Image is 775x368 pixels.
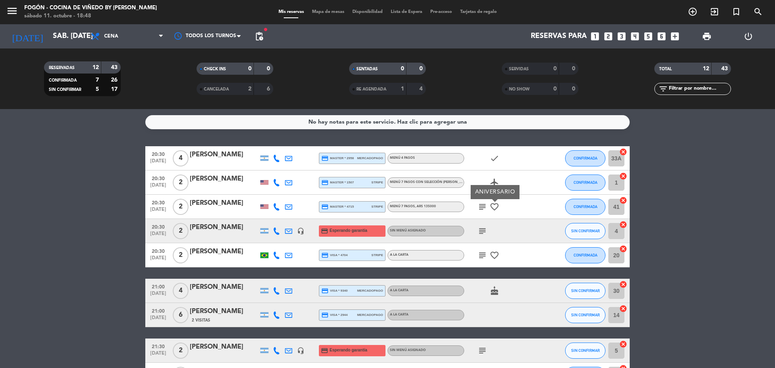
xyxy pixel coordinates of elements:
strong: 0 [572,66,577,71]
i: credit_card [321,179,329,186]
div: [PERSON_NAME] [190,306,258,317]
div: [PERSON_NAME] [190,342,258,352]
span: stripe [371,252,383,258]
strong: 6 [267,86,272,92]
i: airplanemode_active [490,178,499,187]
span: 20:30 [148,149,168,158]
span: , ARS 135000 [415,205,436,208]
strong: 5 [96,86,99,92]
div: [PERSON_NAME] [190,282,258,292]
span: CANCELADA [204,87,229,91]
span: master * 2958 [321,155,354,162]
i: favorite_border [490,202,499,212]
span: CONFIRMADA [574,180,597,185]
span: mercadopago [357,312,383,318]
span: stripe [371,180,383,185]
span: [DATE] [148,351,168,360]
span: [DATE] [148,255,168,265]
strong: 26 [111,77,119,83]
span: print [702,32,712,41]
div: sábado 11. octubre - 18:48 [24,12,157,20]
span: 2 [173,175,189,191]
span: A LA CARTA [390,289,408,292]
i: looks_6 [656,31,667,42]
div: LOG OUT [727,24,769,48]
span: A LA CARTA [390,313,408,316]
span: [DATE] [148,315,168,324]
strong: 12 [92,65,99,70]
span: Lista de Espera [387,10,426,14]
i: [DATE] [6,27,49,45]
i: looks_one [590,31,600,42]
span: Cena [104,34,118,39]
strong: 12 [703,66,709,71]
strong: 0 [248,66,251,71]
div: [PERSON_NAME] [190,246,258,257]
div: [PERSON_NAME] [190,174,258,184]
span: 4 [173,283,189,299]
span: Tarjetas de regalo [456,10,501,14]
span: 2 [173,247,189,263]
div: [PERSON_NAME] [190,198,258,208]
span: 21:00 [148,306,168,315]
i: cancel [619,148,627,156]
strong: 0 [401,66,404,71]
span: SIN CONFIRMAR [49,88,81,92]
span: SENTADAS [356,67,378,71]
i: search [753,7,763,17]
span: master * 1507 [321,179,354,186]
strong: 43 [111,65,119,70]
span: Menú 7 pasos con selección [PERSON_NAME] [390,181,492,184]
span: Esperando garantía [330,347,367,353]
i: menu [6,5,18,17]
span: mercadopago [357,288,383,293]
i: cancel [619,172,627,180]
span: SIN CONFIRMAR [571,348,600,353]
div: ANIVERSARIO [471,185,519,199]
i: arrow_drop_down [75,32,85,41]
span: Mis reservas [274,10,308,14]
span: Pre-acceso [426,10,456,14]
i: filter_list [658,84,668,94]
span: 2 [173,223,189,239]
strong: 0 [419,66,424,71]
span: CONFIRMADA [574,156,597,160]
span: 20:30 [148,198,168,207]
span: Sin menú asignado [390,229,426,232]
span: 2 [173,343,189,359]
span: visa * 2944 [321,311,348,319]
span: SIN CONFIRMAR [571,229,600,233]
i: credit_card [321,347,328,354]
i: subject [478,202,487,212]
span: CONFIRMADA [574,253,597,257]
i: cancel [619,280,627,288]
span: mercadopago [357,156,383,161]
strong: 4 [419,86,424,92]
i: cake [490,286,499,296]
strong: 2 [248,86,251,92]
span: 4 [173,150,189,166]
span: 21:00 [148,282,168,291]
span: A LA CARTA [390,253,408,257]
div: [PERSON_NAME] [190,149,258,160]
span: 20:30 [148,246,168,255]
i: power_settings_new [744,32,753,41]
i: looks_3 [616,31,627,42]
span: SIN CONFIRMAR [571,288,600,293]
span: stripe [371,204,383,209]
i: cancel [619,245,627,253]
span: Esperando garantía [330,227,367,234]
span: 20:30 [148,173,168,183]
span: 6 [173,307,189,323]
span: NO SHOW [509,87,530,91]
span: 2 Visitas [192,317,210,324]
strong: 0 [267,66,272,71]
i: exit_to_app [710,7,719,17]
i: credit_card [321,227,328,235]
span: Sin menú asignado [390,349,426,352]
i: credit_card [321,311,329,319]
span: 21:30 [148,341,168,351]
span: CONFIRMADA [574,204,597,209]
span: RE AGENDADA [356,87,386,91]
i: cancel [619,305,627,313]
